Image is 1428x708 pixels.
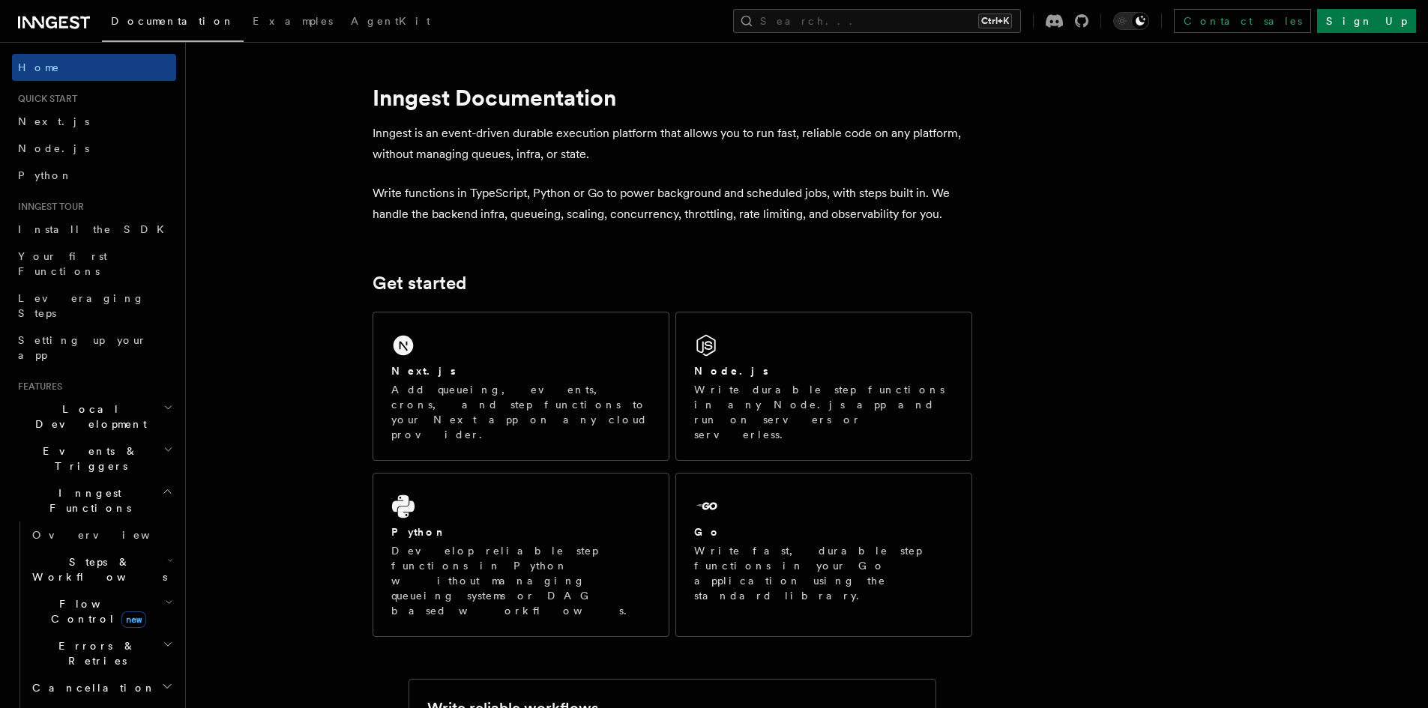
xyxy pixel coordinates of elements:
[373,312,669,461] a: Next.jsAdd queueing, events, crons, and step functions to your Next app on any cloud provider.
[391,382,651,442] p: Add queueing, events, crons, and step functions to your Next app on any cloud provider.
[12,402,163,432] span: Local Development
[121,611,146,628] span: new
[12,93,77,105] span: Quick start
[351,15,430,27] span: AgentKit
[26,638,163,668] span: Errors & Retries
[12,108,176,135] a: Next.js
[373,84,972,111] h1: Inngest Documentation
[12,285,176,327] a: Leveraging Steps
[18,250,107,277] span: Your first Functions
[32,529,187,541] span: Overview
[26,554,167,584] span: Steps & Workflows
[18,142,89,154] span: Node.js
[1174,9,1311,33] a: Contact sales
[12,396,176,438] button: Local Development
[12,54,176,81] a: Home
[675,312,972,461] a: Node.jsWrite durable step functions in any Node.js app and run on servers or serverless.
[26,596,165,626] span: Flow Control
[391,363,456,378] h2: Next.js
[733,9,1021,33] button: Search...Ctrl+K
[253,15,333,27] span: Examples
[12,479,176,521] button: Inngest Functions
[18,292,145,319] span: Leveraging Steps
[244,4,342,40] a: Examples
[18,334,147,361] span: Setting up your app
[12,135,176,162] a: Node.js
[26,632,176,674] button: Errors & Retries
[373,183,972,225] p: Write functions in TypeScript, Python or Go to power background and scheduled jobs, with steps bu...
[978,13,1012,28] kbd: Ctrl+K
[18,169,73,181] span: Python
[26,548,176,590] button: Steps & Workflows
[26,680,156,695] span: Cancellation
[12,438,176,479] button: Events & Triggers
[26,674,176,701] button: Cancellation
[391,543,651,618] p: Develop reliable step functions in Python without managing queueing systems or DAG based workflows.
[1317,9,1416,33] a: Sign Up
[342,4,439,40] a: AgentKit
[12,444,163,473] span: Events & Triggers
[694,363,768,378] h2: Node.js
[102,4,244,42] a: Documentation
[111,15,235,27] span: Documentation
[18,115,89,127] span: Next.js
[675,473,972,637] a: GoWrite fast, durable step functions in your Go application using the standard library.
[12,381,62,393] span: Features
[1113,12,1149,30] button: Toggle dark mode
[12,216,176,243] a: Install the SDK
[12,485,162,515] span: Inngest Functions
[18,223,173,235] span: Install the SDK
[26,590,176,632] button: Flow Controlnew
[12,201,84,213] span: Inngest tour
[12,243,176,285] a: Your first Functions
[12,162,176,189] a: Python
[694,382,953,442] p: Write durable step functions in any Node.js app and run on servers or serverless.
[373,123,972,165] p: Inngest is an event-driven durable execution platform that allows you to run fast, reliable code ...
[373,473,669,637] a: PythonDevelop reliable step functions in Python without managing queueing systems or DAG based wo...
[26,521,176,548] a: Overview
[373,273,466,294] a: Get started
[694,543,953,603] p: Write fast, durable step functions in your Go application using the standard library.
[12,327,176,369] a: Setting up your app
[18,60,60,75] span: Home
[694,524,721,539] h2: Go
[391,524,447,539] h2: Python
